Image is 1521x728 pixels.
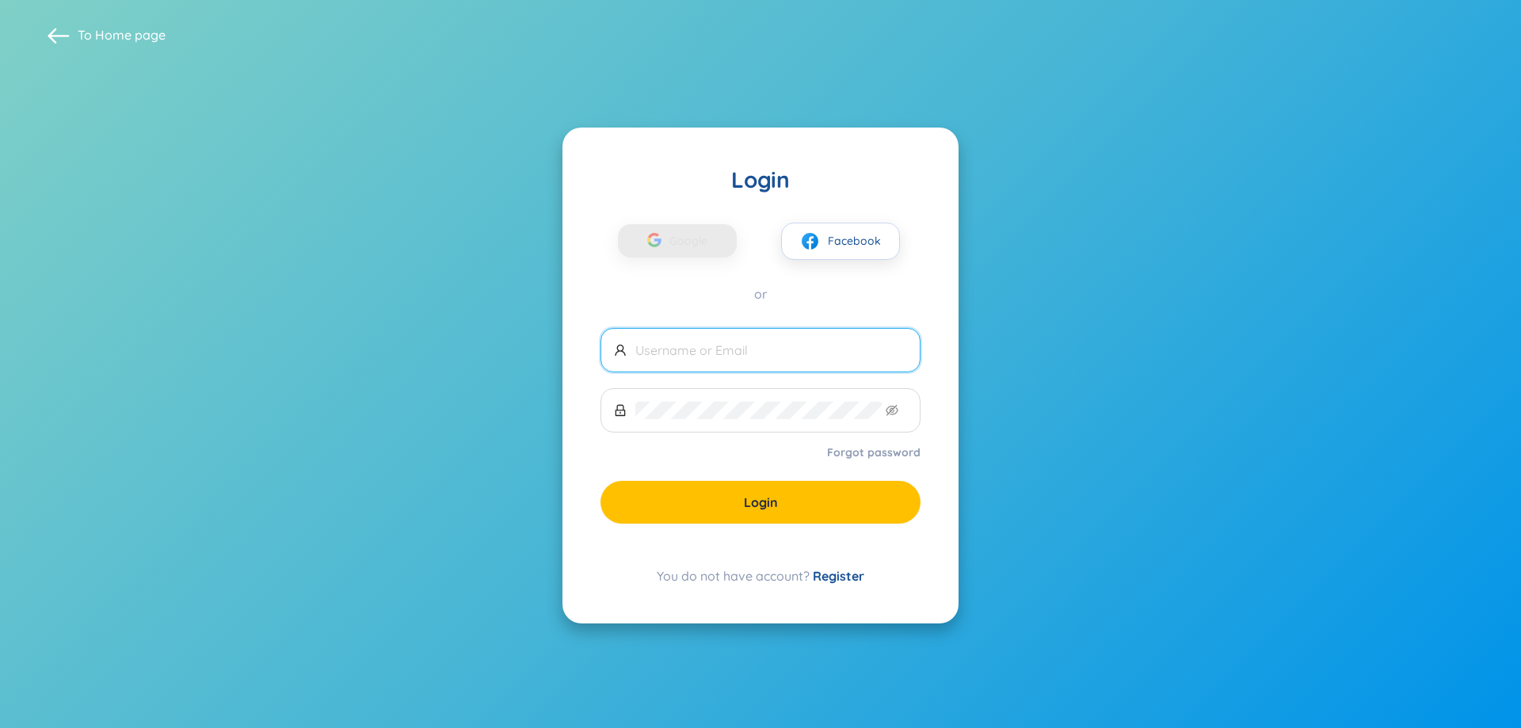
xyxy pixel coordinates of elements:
span: Google [669,224,715,257]
a: Forgot password [827,444,921,460]
span: To [78,26,166,44]
button: Login [600,481,921,524]
button: Google [618,224,737,257]
span: eye-invisible [886,404,898,417]
span: Login [744,494,778,511]
span: user [614,344,627,356]
a: Home page [95,27,166,43]
button: facebookFacebook [781,223,900,260]
img: facebook [800,231,820,251]
div: or [600,285,921,303]
span: Facebook [828,232,881,250]
input: Username or Email [635,341,907,359]
div: Login [600,166,921,194]
a: Register [813,568,864,584]
div: You do not have account? [600,566,921,585]
span: lock [614,404,627,417]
